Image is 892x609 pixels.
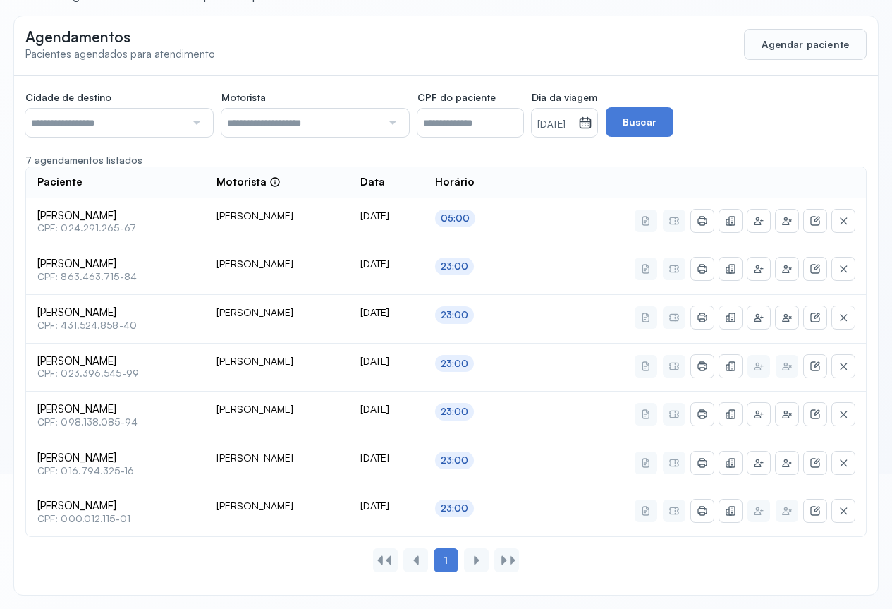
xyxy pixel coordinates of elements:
span: CPF: 431.524.858-40 [37,320,194,332]
div: [PERSON_NAME] [216,403,338,416]
div: [DATE] [360,500,413,512]
span: Cidade de destino [25,91,111,104]
span: [PERSON_NAME] [37,258,194,271]
span: [PERSON_NAME] [37,210,194,223]
div: Motorista [216,176,281,189]
div: [PERSON_NAME] [216,306,338,319]
div: [DATE] [360,258,413,270]
div: 05:00 [441,212,470,224]
span: Dia da viagem [532,91,597,104]
span: [PERSON_NAME] [37,355,194,368]
div: 23:00 [441,358,469,370]
span: CPF: 098.138.085-94 [37,416,194,428]
span: 1 [444,554,448,567]
button: Buscar [606,107,673,137]
div: 7 agendamentos listados [25,154,867,167]
span: Pacientes agendados para atendimento [25,47,215,61]
span: Data [360,176,385,189]
span: Paciente [37,176,83,189]
div: [DATE] [360,452,413,464]
span: CPF: 000.012.115-01 [37,513,194,525]
button: Agendar paciente [744,29,867,60]
div: [DATE] [360,355,413,368]
div: [PERSON_NAME] [216,258,338,270]
div: 23:00 [441,454,469,466]
small: [DATE] [537,118,573,132]
span: [PERSON_NAME] [37,403,194,416]
div: [PERSON_NAME] [216,500,338,512]
div: 23:00 [441,309,469,321]
div: [PERSON_NAME] [216,355,338,368]
div: [DATE] [360,210,413,222]
span: CPF: 023.396.545-99 [37,368,194,380]
div: [DATE] [360,403,413,416]
span: [PERSON_NAME] [37,452,194,465]
div: 23:00 [441,406,469,418]
span: Agendamentos [25,28,130,46]
div: [PERSON_NAME] [216,210,338,222]
span: Motorista [221,91,266,104]
span: [PERSON_NAME] [37,500,194,513]
span: CPF: 863.463.715-84 [37,271,194,283]
div: [DATE] [360,306,413,319]
span: CPF: 024.291.265-67 [37,222,194,234]
div: [PERSON_NAME] [216,452,338,464]
div: 23:00 [441,502,469,514]
span: Horário [435,176,475,189]
span: CPF do paciente [417,91,496,104]
span: [PERSON_NAME] [37,306,194,320]
div: 23:00 [441,260,469,272]
span: CPF: 016.794.325-16 [37,465,194,477]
